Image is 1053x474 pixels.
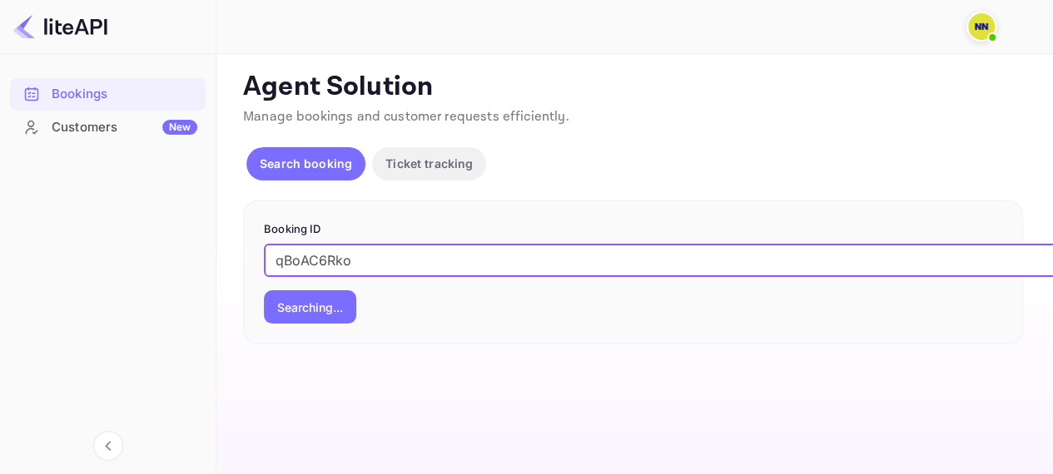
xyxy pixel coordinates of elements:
a: Bookings [10,78,206,109]
button: Searching... [264,290,356,323]
button: Collapse navigation [93,431,123,461]
img: N/A N/A [968,13,995,40]
p: Booking ID [264,221,1002,238]
div: Bookings [10,78,206,111]
a: CustomersNew [10,111,206,142]
div: Customers [52,118,197,137]
img: LiteAPI logo [13,13,107,40]
div: New [162,120,197,135]
p: Search booking [260,155,352,172]
p: Agent Solution [243,71,1023,104]
div: CustomersNew [10,111,206,144]
span: Manage bookings and customer requests efficiently. [243,108,569,126]
p: Ticket tracking [385,155,473,172]
div: Bookings [52,85,197,104]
